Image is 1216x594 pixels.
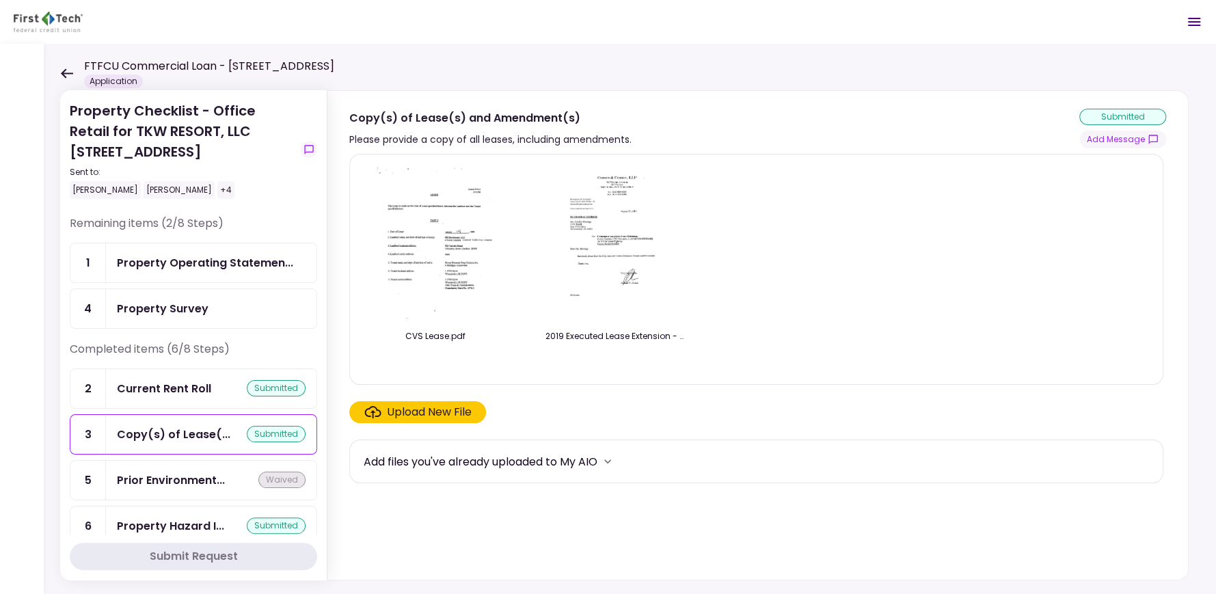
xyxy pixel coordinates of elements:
div: 5 [70,461,106,500]
div: Prior Environmental Phase I and/or Phase II [117,472,225,489]
div: Copy(s) of Lease(s) and Amendment(s)Please provide a copy of all leases, including amendments.sub... [327,90,1189,580]
div: 3 [70,415,106,454]
a: 3Copy(s) of Lease(s) and Amendment(s)submitted [70,414,317,455]
div: Property Hazard Insurance Policy and Liability Insurance Policy [117,517,224,535]
div: Remaining items (2/8 Steps) [70,215,317,243]
div: [PERSON_NAME] [70,181,141,199]
div: +4 [217,181,234,199]
div: Copy(s) of Lease(s) and Amendment(s) [117,426,230,443]
button: Submit Request [70,543,317,570]
div: Application [84,75,143,88]
div: 2 [70,369,106,408]
div: Property Survey [117,300,208,317]
img: Partner icon [14,12,83,32]
div: [PERSON_NAME] [144,181,215,199]
button: show-messages [301,141,317,158]
div: Property Checklist - Office Retail for TKW RESORT, LLC [STREET_ADDRESS] [70,100,295,199]
div: Add files you've already uploaded to My AIO [364,453,597,470]
div: Current Rent Roll [117,380,211,397]
button: Open menu [1178,5,1211,38]
div: 2019 Executed Lease Extension - CVS South Carolina.pdf [545,330,689,342]
div: 4 [70,289,106,328]
div: 1 [70,243,106,282]
a: 1Property Operating Statements [70,243,317,283]
div: Submit Request [150,548,238,565]
div: submitted [247,517,306,534]
span: Click here to upload the required document [349,401,486,423]
div: Sent to: [70,166,295,178]
div: Property Operating Statements [117,254,293,271]
div: Please provide a copy of all leases, including amendments. [349,131,632,148]
div: Completed items (6/8 Steps) [70,341,317,368]
div: Upload New File [387,404,472,420]
div: CVS Lease.pdf [364,330,507,342]
div: submitted [247,426,306,442]
div: waived [258,472,306,488]
div: 6 [70,507,106,545]
a: 4Property Survey [70,288,317,329]
a: 6Property Hazard Insurance Policy and Liability Insurance Policysubmitted [70,506,317,546]
a: 2Current Rent Rollsubmitted [70,368,317,409]
div: submitted [1079,109,1166,125]
button: show-messages [1079,131,1166,148]
h1: FTFCU Commercial Loan - [STREET_ADDRESS] [84,58,334,75]
div: submitted [247,380,306,396]
div: Copy(s) of Lease(s) and Amendment(s) [349,109,632,126]
a: 5Prior Environmental Phase I and/or Phase IIwaived [70,460,317,500]
button: more [597,451,618,472]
